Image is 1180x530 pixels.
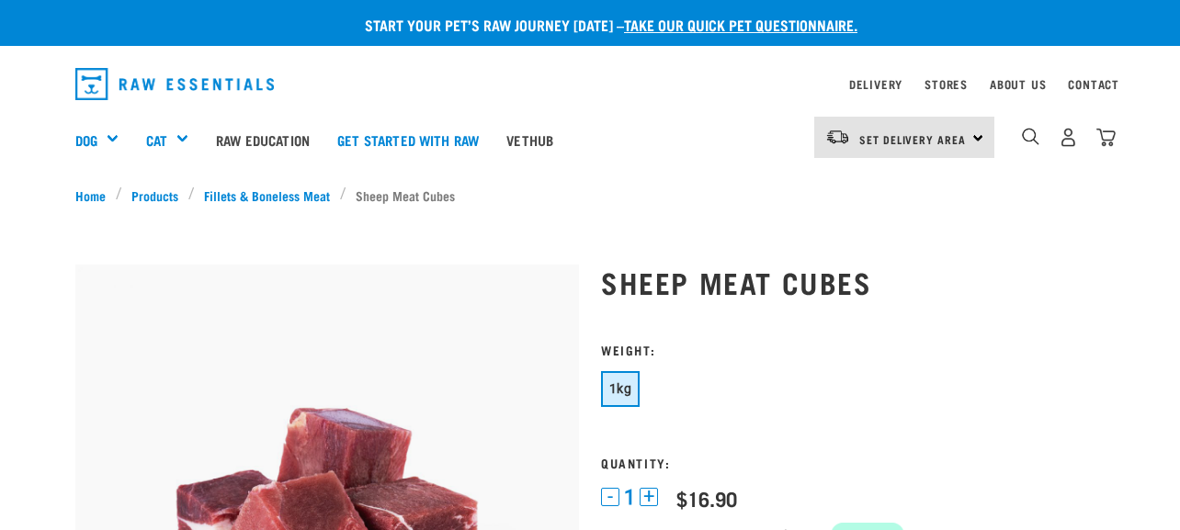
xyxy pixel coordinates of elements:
a: Get started with Raw [323,103,493,176]
a: Cat [146,130,167,151]
a: Stores [925,81,968,87]
a: Home [75,186,116,205]
div: $16.90 [676,487,737,510]
span: 1 [624,488,635,507]
a: take our quick pet questionnaire. [624,20,857,28]
nav: breadcrumbs [75,186,1105,205]
a: About Us [990,81,1046,87]
h3: Weight: [601,343,1105,356]
button: - [601,488,619,506]
span: 1kg [609,381,631,396]
a: Products [122,186,188,205]
img: user.png [1059,128,1078,147]
a: Vethub [493,103,567,176]
img: Raw Essentials Logo [75,68,274,100]
a: Dog [75,130,97,151]
span: Set Delivery Area [859,136,966,142]
a: Fillets & Boneless Meat [195,186,340,205]
h1: Sheep Meat Cubes [601,265,1105,299]
button: + [640,488,658,506]
img: van-moving.png [825,129,850,145]
a: Contact [1068,81,1119,87]
img: home-icon-1@2x.png [1022,128,1039,145]
nav: dropdown navigation [61,61,1119,107]
a: Raw Education [202,103,323,176]
h3: Quantity: [601,456,1105,469]
button: 1kg [601,371,640,407]
a: Delivery [849,81,902,87]
img: home-icon@2x.png [1096,128,1116,147]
